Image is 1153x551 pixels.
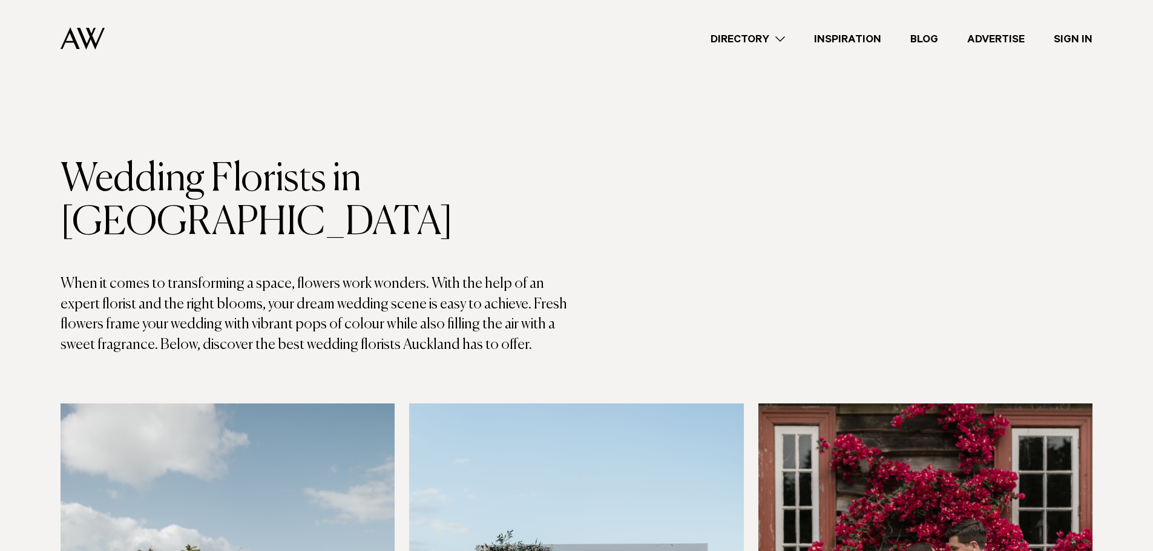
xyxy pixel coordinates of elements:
[800,31,896,47] a: Inspiration
[896,31,953,47] a: Blog
[61,274,577,355] p: When it comes to transforming a space, flowers work wonders. With the help of an expert florist a...
[696,31,800,47] a: Directory
[61,27,105,50] img: Auckland Weddings Logo
[61,158,577,245] h1: Wedding Florists in [GEOGRAPHIC_DATA]
[1039,31,1107,47] a: Sign In
[953,31,1039,47] a: Advertise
